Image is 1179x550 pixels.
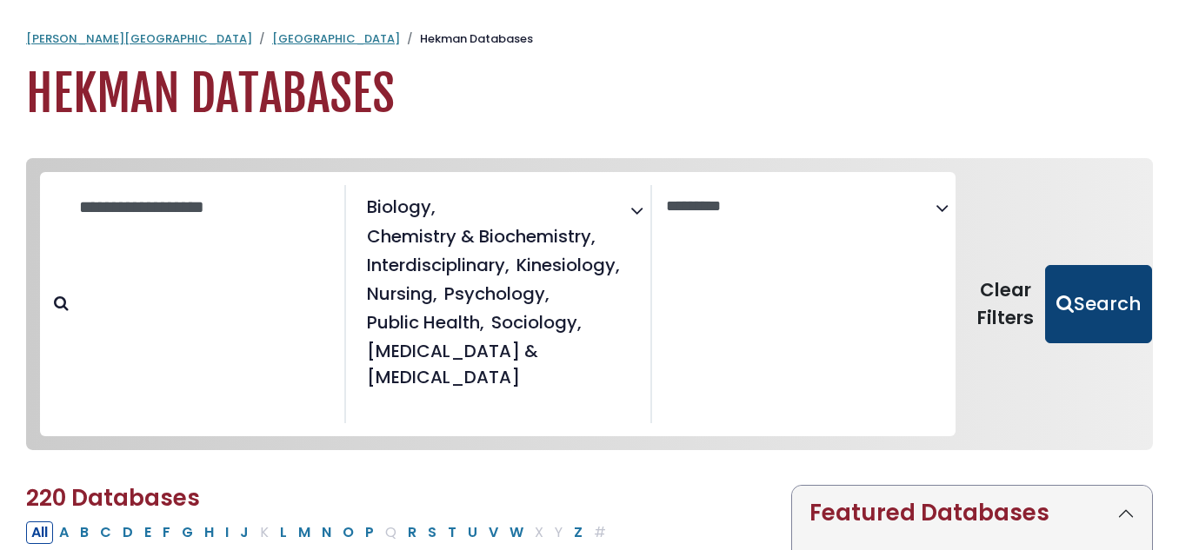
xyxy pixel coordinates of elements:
[26,158,1153,451] nav: Search filters
[484,309,582,335] li: Sociology
[293,521,316,544] button: Filter Results M
[360,223,596,249] li: Chemistry & Biochemistry
[510,252,620,278] li: Kinesiology
[235,521,254,544] button: Filter Results J
[403,521,422,544] button: Filter Results R
[367,252,510,278] span: Interdisciplinary
[516,252,620,278] span: Kinesiology
[54,521,74,544] button: Filter Results A
[199,521,219,544] button: Filter Results H
[367,194,436,220] span: Biology
[95,521,117,544] button: Filter Results C
[316,521,336,544] button: Filter Results N
[443,521,462,544] button: Filter Results T
[491,309,582,335] span: Sociology
[463,521,483,544] button: Filter Results U
[483,521,503,544] button: Filter Results V
[26,521,53,544] button: All
[360,309,484,335] li: Public Health
[792,486,1152,540] button: Featured Databases
[1045,265,1152,343] button: Submit for Search Results
[504,521,529,544] button: Filter Results W
[400,30,533,48] li: Hekman Databases
[360,281,437,307] li: Nursing
[444,281,550,307] span: Psychology
[666,198,936,216] textarea: Search
[26,520,613,542] div: Alpha-list to filter by first letter of database name
[69,193,344,222] input: Search database by title or keyword
[437,281,550,307] li: Psychology
[367,223,596,249] span: Chemistry & Biochemistry
[367,309,484,335] span: Public Health
[26,482,200,514] span: 220 Databases
[367,338,627,390] span: [MEDICAL_DATA] & [MEDICAL_DATA]
[26,30,252,47] a: [PERSON_NAME][GEOGRAPHIC_DATA]
[75,521,94,544] button: Filter Results B
[966,265,1045,343] button: Clear Filters
[220,521,234,544] button: Filter Results I
[360,338,627,390] li: Speech Pathology & Audiology
[360,397,372,415] textarea: Search
[360,194,436,220] li: Biology
[360,521,379,544] button: Filter Results P
[177,521,198,544] button: Filter Results G
[337,521,359,544] button: Filter Results O
[367,281,437,307] span: Nursing
[275,521,292,544] button: Filter Results L
[272,30,400,47] a: [GEOGRAPHIC_DATA]
[423,521,442,544] button: Filter Results S
[569,521,588,544] button: Filter Results Z
[117,521,138,544] button: Filter Results D
[139,521,157,544] button: Filter Results E
[26,65,1153,123] h1: Hekman Databases
[157,521,176,544] button: Filter Results F
[360,252,510,278] li: Interdisciplinary
[26,30,1153,48] nav: breadcrumb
